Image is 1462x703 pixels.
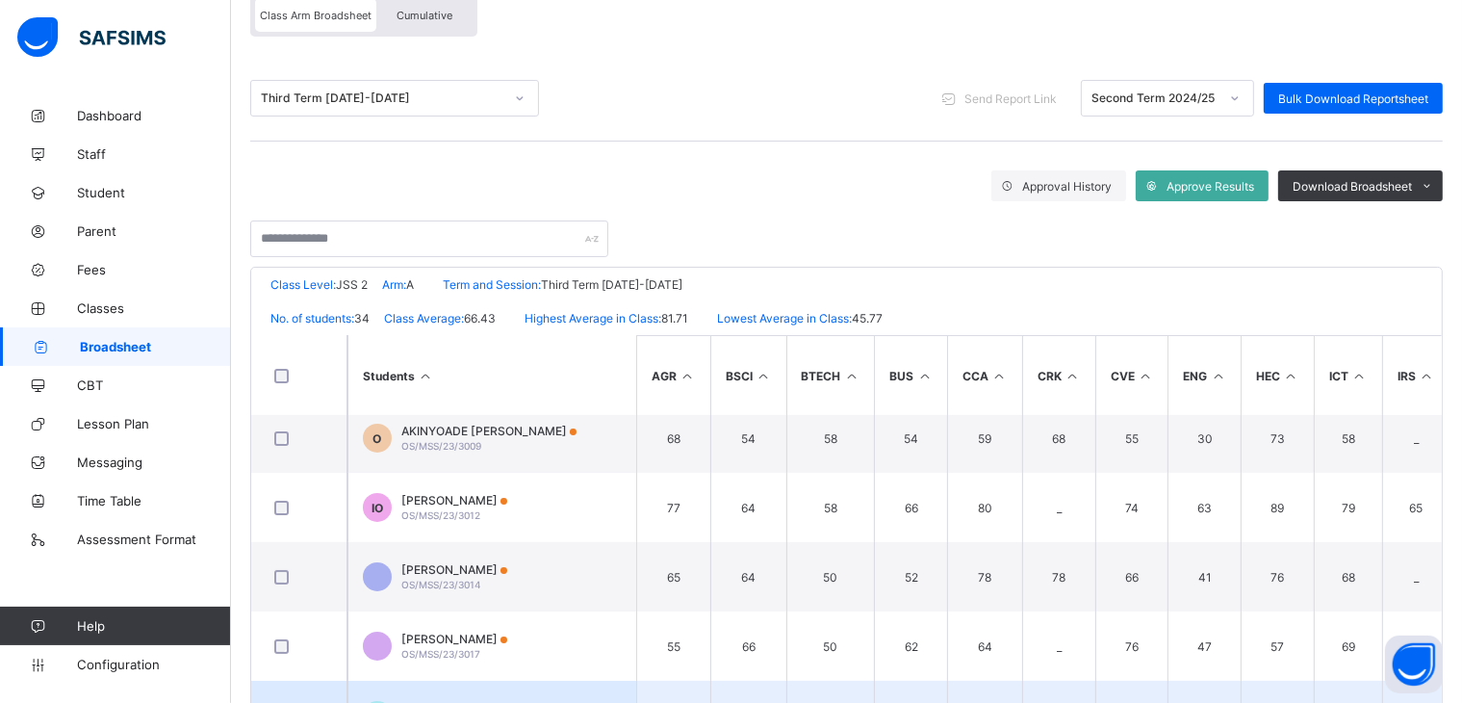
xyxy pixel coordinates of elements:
[1022,473,1095,542] td: _
[1241,612,1314,681] td: 57
[1385,636,1443,693] button: Open asap
[844,369,860,383] i: Sort in Ascending Order
[964,91,1057,106] span: Send Report Link
[1167,404,1241,473] td: 30
[636,336,710,415] th: AGR
[17,17,166,58] img: safsims
[401,579,481,590] span: OS/MSS/23/3014
[80,339,231,354] span: Broadsheet
[947,473,1022,542] td: 80
[77,185,231,200] span: Student
[77,262,231,277] span: Fees
[77,416,231,431] span: Lesson Plan
[1022,542,1095,612] td: 78
[1278,91,1428,106] span: Bulk Download Reportsheet
[1167,612,1241,681] td: 47
[372,501,383,515] span: IO
[786,404,875,473] td: 58
[636,542,710,612] td: 65
[1314,542,1382,612] td: 68
[1091,91,1218,106] div: Second Term 2024/25
[710,404,786,473] td: 54
[77,223,231,239] span: Parent
[710,473,786,542] td: 64
[401,632,507,646] span: [PERSON_NAME]
[77,300,231,316] span: Classes
[717,311,852,325] span: Lowest Average in Class:
[947,336,1022,415] th: CCA
[354,311,370,325] span: 34
[1241,542,1314,612] td: 76
[347,336,636,415] th: Students
[680,369,696,383] i: Sort in Ascending Order
[916,369,933,383] i: Sort in Ascending Order
[418,369,434,383] i: Sort Ascending
[401,440,481,452] span: OS/MSS/23/3009
[401,562,507,577] span: [PERSON_NAME]
[1314,473,1382,542] td: 79
[77,455,231,470] span: Messaging
[443,277,541,292] span: Term and Session:
[401,648,480,660] span: OS/MSS/23/3017
[1095,612,1168,681] td: 76
[1095,473,1168,542] td: 74
[874,336,947,415] th: BUS
[1241,473,1314,542] td: 89
[401,424,577,438] span: AKINYOADE [PERSON_NAME]
[1283,369,1299,383] i: Sort in Ascending Order
[1314,336,1382,415] th: ICT
[373,431,382,446] span: O
[1314,612,1382,681] td: 69
[1382,404,1449,473] td: _
[874,404,947,473] td: 54
[1382,612,1449,681] td: 68
[382,277,406,292] span: Arm:
[401,493,507,508] span: [PERSON_NAME]
[1167,336,1241,415] th: ENG
[786,612,875,681] td: 50
[270,311,354,325] span: No. of students:
[77,378,231,393] span: CBT
[874,473,947,542] td: 66
[1382,473,1449,542] td: 65
[947,612,1022,681] td: 64
[710,542,786,612] td: 64
[77,493,231,508] span: Time Table
[1241,404,1314,473] td: 73
[1095,542,1168,612] td: 66
[786,336,875,415] th: BTECH
[947,542,1022,612] td: 78
[636,404,710,473] td: 68
[77,618,230,634] span: Help
[336,277,368,292] span: JSS 2
[852,311,883,325] span: 45.77
[636,612,710,681] td: 55
[1138,369,1154,383] i: Sort in Ascending Order
[947,404,1022,473] td: 59
[1022,612,1095,681] td: _
[1022,404,1095,473] td: 68
[77,657,230,672] span: Configuration
[1167,473,1241,542] td: 63
[525,311,661,325] span: Highest Average in Class:
[1167,542,1241,612] td: 41
[786,473,875,542] td: 58
[991,369,1008,383] i: Sort in Ascending Order
[464,311,496,325] span: 66.43
[77,146,231,162] span: Staff
[874,542,947,612] td: 52
[1241,336,1314,415] th: HEC
[77,108,231,123] span: Dashboard
[1314,404,1382,473] td: 58
[406,277,414,292] span: A
[401,509,480,521] span: OS/MSS/23/3012
[710,336,786,415] th: BSCI
[270,277,336,292] span: Class Level:
[1167,179,1254,194] span: Approve Results
[1419,369,1435,383] i: Sort in Ascending Order
[710,612,786,681] td: 66
[786,542,875,612] td: 50
[1022,179,1112,194] span: Approval History
[1022,336,1095,415] th: CRK
[636,473,710,542] td: 77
